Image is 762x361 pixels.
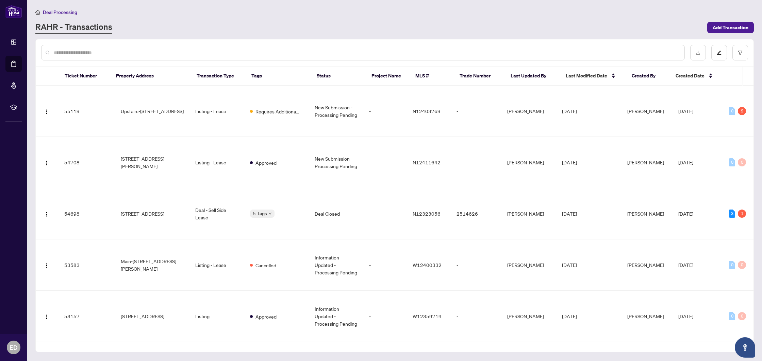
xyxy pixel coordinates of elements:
td: 54698 [59,188,110,239]
td: New Submission - Processing Pending [309,137,364,188]
span: [PERSON_NAME] [627,211,664,217]
img: Logo [44,314,49,320]
button: edit [711,45,727,60]
button: Open asap [735,337,755,358]
div: 0 [729,158,735,166]
th: MLS # [410,67,454,86]
th: Trade Number [454,67,506,86]
th: Transaction Type [191,67,246,86]
span: [DATE] [678,108,693,114]
span: [STREET_ADDRESS] [121,312,164,320]
span: [STREET_ADDRESS] [121,210,164,217]
td: [PERSON_NAME] [502,188,556,239]
td: 55119 [59,86,110,137]
span: edit [717,50,722,55]
div: 0 [738,261,746,269]
span: [DATE] [562,159,577,165]
span: [PERSON_NAME] [627,313,664,319]
span: Last Modified Date [566,72,607,79]
span: [PERSON_NAME] [627,159,664,165]
div: 1 [738,210,746,218]
th: Last Updated By [505,67,560,86]
img: logo [5,5,22,18]
span: [DATE] [562,108,577,114]
img: Logo [44,263,49,268]
div: 2 [738,107,746,115]
th: Tags [246,67,311,86]
th: Created Date [670,67,722,86]
td: New Submission - Processing Pending [309,86,364,137]
td: - [364,291,407,342]
th: Status [311,67,366,86]
div: 0 [729,107,735,115]
span: [PERSON_NAME] [627,262,664,268]
span: [DATE] [678,211,693,217]
div: 0 [729,261,735,269]
div: 0 [738,158,746,166]
span: down [268,212,272,215]
span: [STREET_ADDRESS][PERSON_NAME] [121,155,184,170]
span: 5 Tags [253,210,267,217]
span: [DATE] [562,262,577,268]
button: Logo [41,208,52,219]
span: Requires Additional Docs [255,108,300,115]
span: home [35,10,40,15]
td: - [364,239,407,291]
div: 0 [729,312,735,320]
a: RAHR - Transactions [35,21,112,34]
span: ED [10,343,18,352]
span: [PERSON_NAME] [627,108,664,114]
span: Deal Processing [43,9,77,15]
span: W12400332 [413,262,442,268]
td: Listing - Lease [190,137,244,188]
button: download [690,45,706,60]
span: N12323056 [413,211,441,217]
span: [DATE] [562,211,577,217]
button: Logo [41,311,52,322]
td: [PERSON_NAME] [502,137,556,188]
td: Listing - Lease [190,86,244,137]
td: - [451,239,502,291]
span: [DATE] [678,262,693,268]
span: download [696,50,700,55]
span: N12403769 [413,108,441,114]
th: Last Modified Date [560,67,626,86]
td: - [364,86,407,137]
img: Logo [44,160,49,166]
span: W12359719 [413,313,442,319]
td: 2514626 [451,188,502,239]
td: 53583 [59,239,110,291]
button: filter [732,45,748,60]
span: [DATE] [562,313,577,319]
td: Information Updated - Processing Pending [309,291,364,342]
span: Cancelled [255,261,276,269]
td: - [451,86,502,137]
th: Property Address [111,67,191,86]
span: Approved [255,313,277,320]
span: Approved [255,159,277,166]
td: 53157 [59,291,110,342]
td: Listing [190,291,244,342]
td: Information Updated - Processing Pending [309,239,364,291]
td: Deal - Sell Side Lease [190,188,244,239]
td: - [451,137,502,188]
span: filter [738,50,743,55]
img: Logo [44,109,49,114]
span: Created Date [676,72,705,79]
td: - [451,291,502,342]
span: Main-[STREET_ADDRESS][PERSON_NAME] [121,257,184,272]
td: - [364,137,407,188]
span: Add Transaction [713,22,748,33]
button: Add Transaction [707,22,754,33]
td: - [364,188,407,239]
span: [DATE] [678,313,693,319]
th: Project Name [366,67,410,86]
td: 54708 [59,137,110,188]
div: 3 [729,210,735,218]
img: Logo [44,212,49,217]
td: [PERSON_NAME] [502,86,556,137]
td: [PERSON_NAME] [502,291,556,342]
button: Logo [41,157,52,168]
span: [DATE] [678,159,693,165]
button: Logo [41,106,52,116]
